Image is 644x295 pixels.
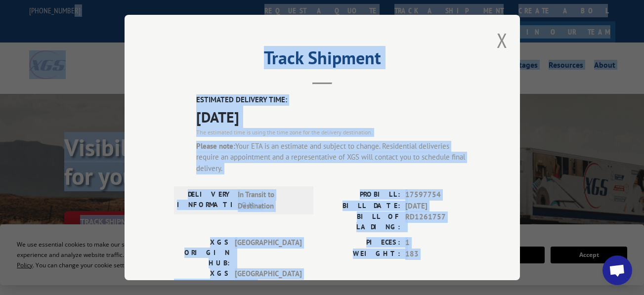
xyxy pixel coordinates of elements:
[238,189,304,211] span: In Transit to Destination
[174,51,471,70] h2: Track Shipment
[322,211,400,232] label: BILL OF LADING:
[405,200,471,211] span: [DATE]
[405,237,471,249] span: 1
[322,248,400,259] label: WEIGHT:
[174,237,230,268] label: XGS ORIGIN HUB:
[196,94,471,106] label: ESTIMATED DELIVERY TIME:
[196,105,471,127] span: [DATE]
[497,27,508,53] button: Close modal
[322,189,400,201] label: PROBILL:
[322,200,400,211] label: BILL DATE:
[322,237,400,249] label: PIECES:
[235,237,301,268] span: [GEOGRAPHIC_DATA]
[196,141,235,150] strong: Please note:
[405,189,471,201] span: 17597754
[177,189,233,211] label: DELIVERY INFORMATION:
[405,211,471,232] span: RD1261757
[196,140,471,174] div: Your ETA is an estimate and subject to change. Residential deliveries require an appointment and ...
[602,255,632,285] a: Open chat
[196,127,471,136] div: The estimated time is using the time zone for the delivery destination.
[405,248,471,259] span: 183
